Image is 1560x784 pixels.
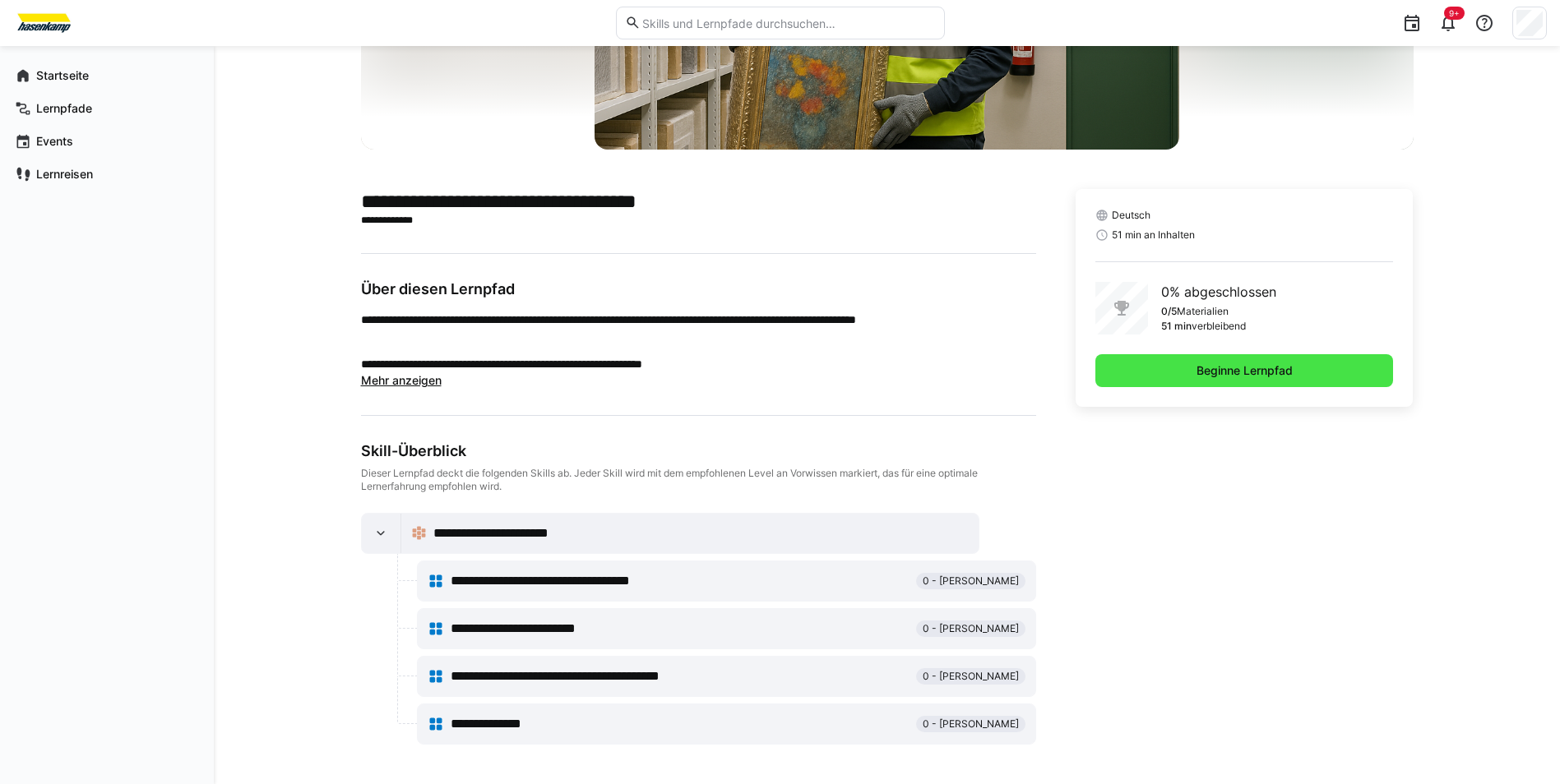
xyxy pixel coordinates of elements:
[923,670,1019,683] span: 0 - [PERSON_NAME]
[1112,209,1150,222] span: Deutsch
[1095,354,1394,387] button: Beginne Lernpfad
[1112,228,1195,242] span: 51 min an Inhalten
[361,442,1036,460] div: Skill-Überblick
[1194,362,1295,379] span: Beginne Lernpfad
[361,280,1036,298] h3: Über diesen Lernpfad
[923,574,1019,588] span: 0 - [PERSON_NAME]
[1177,305,1229,318] p: Materialien
[1161,320,1192,333] p: 51 min
[361,373,442,387] span: Mehr anzeigen
[1449,8,1460,18] span: 9+
[361,467,1036,493] div: Dieser Lernpfad deckt die folgenden Skills ab. Jeder Skill wird mit dem empfohlenen Level an Vorw...
[923,622,1019,635] span: 0 - [PERSON_NAME]
[1192,320,1246,333] p: verbleibend
[1161,282,1276,302] p: 0% abgeschlossen
[641,16,935,30] input: Skills und Lernpfade durchsuchen…
[923,717,1019,731] span: 0 - [PERSON_NAME]
[1161,305,1177,318] p: 0/5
